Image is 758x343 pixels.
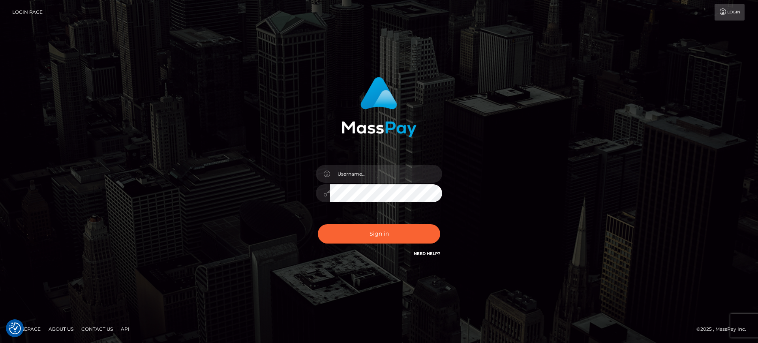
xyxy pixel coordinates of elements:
img: MassPay Login [341,77,417,137]
input: Username... [330,165,442,183]
a: Login [715,4,745,21]
button: Consent Preferences [9,322,21,334]
div: © 2025 , MassPay Inc. [696,325,752,334]
a: About Us [45,323,77,335]
button: Sign in [318,224,440,244]
img: Revisit consent button [9,322,21,334]
a: Need Help? [414,251,440,256]
a: API [118,323,133,335]
a: Login Page [12,4,43,21]
a: Contact Us [78,323,116,335]
a: Homepage [9,323,44,335]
